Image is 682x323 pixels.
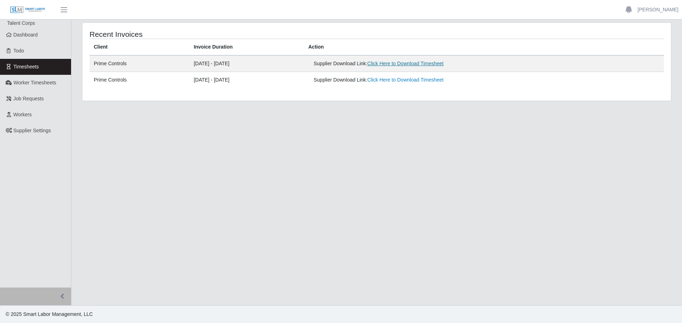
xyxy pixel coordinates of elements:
a: Click Here to Download Timesheet [367,61,444,66]
td: [DATE] - [DATE] [189,72,304,88]
span: Talent Corps [7,20,35,26]
th: Client [90,39,189,56]
div: Supplier Download Link: [314,76,537,84]
span: Workers [13,112,32,117]
td: Prime Controls [90,55,189,72]
th: Action [304,39,664,56]
span: Timesheets [13,64,39,69]
div: Supplier Download Link: [314,60,537,67]
h4: Recent Invoices [90,30,323,39]
span: Dashboard [13,32,38,38]
td: Prime Controls [90,72,189,88]
span: Job Requests [13,96,44,101]
th: Invoice Duration [189,39,304,56]
a: [PERSON_NAME] [638,6,678,13]
span: Todo [13,48,24,54]
span: © 2025 Smart Labor Management, LLC [6,311,93,317]
img: SLM Logo [10,6,45,14]
a: Click Here to Download Timesheet [367,77,444,83]
td: [DATE] - [DATE] [189,55,304,72]
span: Supplier Settings [13,128,51,133]
span: Worker Timesheets [13,80,56,85]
